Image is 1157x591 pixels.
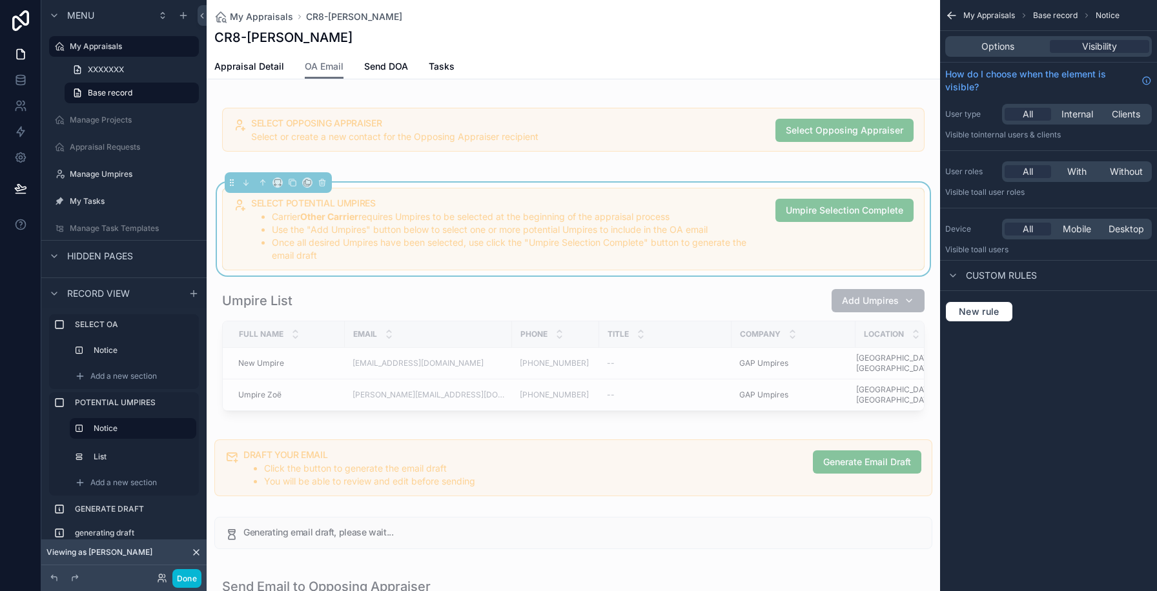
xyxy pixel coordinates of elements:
a: My Appraisals [214,10,293,23]
span: All [1023,165,1033,178]
a: Appraisal Detail [214,55,284,81]
label: List [94,452,191,462]
label: Manage Task Templates [70,223,196,234]
div: * Carrier **Other Carrier** requires Umpires to be selected at the beginning of the appraisal pro... [251,210,765,262]
span: Tasks [429,60,455,73]
a: My Appraisals [49,36,199,57]
span: Umpire Selection Complete [786,204,903,217]
span: Add a new section [90,477,157,488]
span: Base record [88,88,132,98]
a: XXXXXXX [65,59,199,80]
span: New rule [954,306,1005,317]
button: Umpire Selection Complete [775,199,914,222]
span: Phone [520,329,548,339]
label: SELECT OA [75,319,194,330]
button: New rule [945,301,1013,322]
span: How do I choose when the element is visible? [945,68,1136,94]
span: All user roles [978,187,1025,197]
label: User roles [945,166,997,177]
a: Send DOA [364,55,408,81]
span: Options [981,40,1014,53]
label: Manage Projects [70,115,196,125]
span: Without [1110,165,1143,178]
span: Viewing as [PERSON_NAME] [46,547,152,557]
label: generating draft [75,528,194,538]
p: Visible to [945,130,1152,140]
label: User type [945,109,997,119]
span: All [1023,108,1033,121]
span: With [1067,165,1087,178]
li: Carrier requires Umpires to be selected at the beginning of the appraisal process [272,210,765,223]
li: Use the "Add Umpires" button below to select one or more potential Umpires to include in the OA e... [272,223,765,236]
a: Manage Umpires [49,164,199,185]
span: Send DOA [364,60,408,73]
p: Visible to [945,187,1152,197]
span: Desktop [1109,223,1144,235]
span: XXXXXXX [88,65,124,75]
p: Visible to [945,245,1152,255]
span: My Appraisals [230,10,293,23]
label: Device [945,224,997,234]
span: Menu [67,9,94,22]
span: Mobile [1063,223,1091,235]
a: Appraisal Requests [49,137,199,157]
span: Visibility [1082,40,1117,53]
label: Manage Umpires [70,169,196,179]
a: CR8-[PERSON_NAME] [306,10,402,23]
button: Done [172,569,201,588]
a: Tasks [429,55,455,81]
label: Appraisal Requests [70,142,196,152]
span: Custom rules [966,269,1037,282]
strong: Other Carrier [300,211,358,222]
h1: CR8-[PERSON_NAME] [214,28,353,46]
a: Base record [65,83,199,103]
span: Hidden pages [67,250,133,263]
a: [V1 DEP] Appraisal Requests [49,275,199,295]
span: Base record [1033,10,1078,21]
span: Add a new section [90,371,157,381]
span: Clients [1112,108,1140,121]
label: Notice [94,345,191,356]
span: all users [978,245,1009,254]
span: All [1023,223,1033,235]
a: How do I choose when the element is visible? [945,68,1152,94]
span: Title [608,329,629,339]
h5: SELECT POTENTIAL UMPIRES [251,199,765,208]
span: Location [864,329,904,339]
span: Appraisal Detail [214,60,284,73]
label: GENERATE DRAFT [75,504,194,514]
span: Full Name [239,329,283,339]
a: Manage Projects [49,110,199,130]
div: scrollable content [41,308,207,545]
label: POTENTIAL UMPIRES [75,397,194,408]
a: Manage Task Templates [49,218,199,239]
label: Notice [94,423,186,434]
a: My Tasks [49,191,199,212]
span: My Appraisals [963,10,1015,21]
span: Record view [67,286,130,299]
span: Internal users & clients [978,130,1061,139]
span: Email [353,329,377,339]
label: My Tasks [70,196,196,206]
span: Notice [1096,10,1120,21]
span: Company [740,329,781,339]
label: My Appraisals [70,41,191,52]
span: Internal [1061,108,1093,121]
a: OA Email [305,55,343,79]
li: Once all desired Umpires have been selected, use click the "Umpire Selection Complete" button to ... [272,236,765,262]
span: OA Email [305,60,343,73]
